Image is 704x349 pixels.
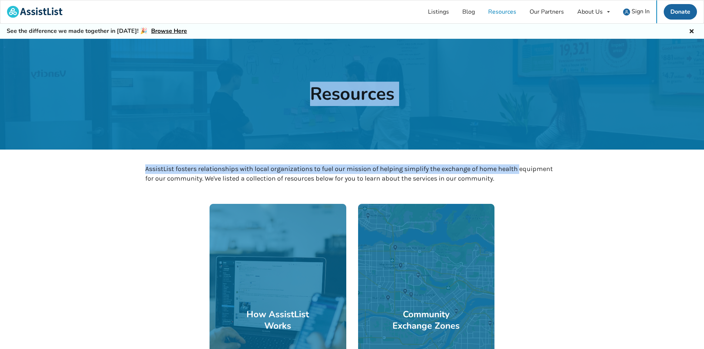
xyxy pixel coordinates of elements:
a: user icon Sign In [616,0,656,23]
img: assistlist-logo [7,6,62,18]
a: Listings [421,0,456,23]
p: AssistList fosters relationships with local organizations to fuel our mission of helping simplify... [145,164,559,183]
span: Sign In [632,7,650,16]
a: Our Partners [523,0,571,23]
h1: Resources [310,83,394,106]
h3: Community Exchange Zones [392,309,460,332]
h3: How AssistList Works [244,309,312,332]
img: user icon [623,8,630,16]
a: Browse Here [151,27,187,35]
div: About Us [577,9,603,15]
h5: See the difference we made together in [DATE]! 🎉 [7,27,187,35]
a: Donate [664,4,697,20]
a: Resources [482,0,523,23]
a: Blog [456,0,482,23]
